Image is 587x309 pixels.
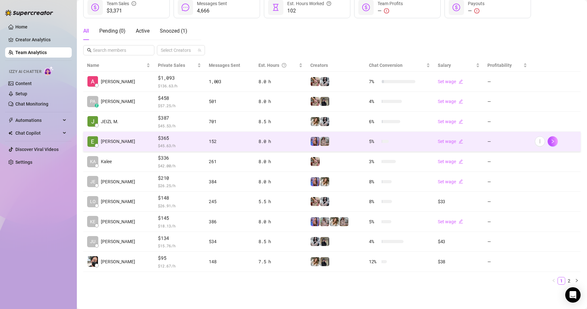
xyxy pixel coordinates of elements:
span: [PERSON_NAME] [101,258,135,265]
span: 102 [287,7,331,15]
span: $95 [158,254,201,262]
span: Automations [15,115,61,125]
img: Paige [320,177,329,186]
span: message [182,4,189,11]
span: $210 [158,174,201,182]
span: Izzy AI Chatter [9,69,41,75]
div: 261 [209,158,251,165]
td: — [484,232,531,252]
span: 4,666 [197,7,227,15]
span: edit [459,99,463,104]
img: AI Chatter [44,66,54,75]
img: logo-BBDzfeDw.svg [5,10,53,16]
span: $3,371 [107,7,136,15]
span: edit [459,119,463,124]
div: Est. Hours [258,62,298,69]
td: — [484,192,531,212]
span: 6 % [369,118,379,125]
a: 1 [558,277,565,284]
div: — [468,7,485,15]
div: 1,003 [209,78,251,85]
span: [PERSON_NAME] [101,178,135,185]
span: 4 % [369,238,379,245]
span: [PERSON_NAME] [101,98,135,105]
span: exclamation-circle [474,8,479,13]
td: — [484,152,531,172]
span: Messages Sent [197,1,227,6]
li: Previous Page [550,277,558,285]
div: Pending ( 0 ) [99,27,126,35]
td: — [484,172,531,192]
span: exclamation-circle [384,8,389,13]
span: $ 45.53 /h [158,123,201,129]
a: Set wageedit [438,99,463,104]
img: Ava [311,137,320,146]
div: 386 [209,218,251,225]
span: $ 26.91 /h [158,202,201,209]
div: 8.0 h [258,98,303,105]
span: 7 % [369,78,379,85]
a: Set wageedit [438,79,463,84]
span: Snoozed ( 1 ) [160,28,187,34]
span: JEIZL M. [101,118,118,125]
a: Settings [15,160,32,165]
div: 5.5 h [258,198,303,205]
input: Search members [93,47,145,54]
div: 8.5 h [258,118,303,125]
div: Open Intercom Messenger [565,287,581,303]
span: KA [90,158,96,165]
span: $148 [158,194,201,202]
span: $ 15.76 /h [158,242,201,249]
span: [PERSON_NAME] [101,138,135,145]
span: 3 % [369,158,379,165]
a: Team Analytics [15,50,47,55]
a: Discover Viral Videos [15,147,59,152]
a: Content [15,81,32,86]
img: Anna [311,197,320,206]
span: KE [90,218,95,225]
img: Anna [320,257,329,266]
img: Anna [320,237,329,246]
div: 8.0 h [258,138,303,145]
div: 534 [209,238,251,245]
span: question-circle [282,62,286,69]
span: $365 [158,134,201,142]
span: Name [87,62,145,69]
span: 8 % [369,178,379,185]
span: hourglass [272,4,280,11]
span: LO [90,198,96,205]
img: Ava [311,217,320,226]
div: $38 [438,258,480,265]
img: Paige [311,117,320,126]
img: Sadie [320,197,329,206]
span: JE [90,178,95,185]
div: $43 [438,238,480,245]
span: 4 % [369,98,379,105]
span: edit [459,179,463,184]
span: Kalee [101,158,112,165]
a: Setup [15,91,27,96]
span: Chat Conversion [369,63,403,68]
span: $ 18.13 /h [158,223,201,229]
span: left [552,279,556,282]
span: edit [459,139,463,144]
li: Next Page [573,277,581,285]
img: Sadie [320,77,329,86]
div: 245 [209,198,251,205]
img: Alexicon Ortiag… [87,76,98,87]
a: Set wageedit [438,139,463,144]
img: Daisy [320,137,329,146]
span: edit [459,159,463,164]
span: $ 57.25 /h [158,102,201,109]
div: — [378,7,403,15]
img: Paige [311,257,320,266]
div: 8.0 h [258,178,303,185]
td: — [484,252,531,272]
li: 1 [558,277,565,285]
span: [PERSON_NAME] [101,198,135,205]
span: [PERSON_NAME] [101,218,135,225]
span: PA [90,98,95,105]
span: edit [459,219,463,224]
span: more [538,139,542,144]
span: Payouts [468,1,485,6]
